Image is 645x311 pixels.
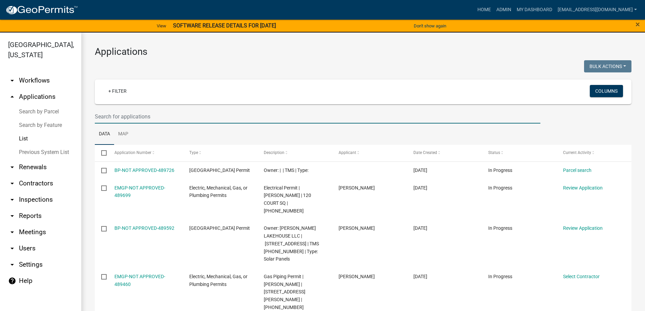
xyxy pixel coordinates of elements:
[413,185,427,191] span: 10/08/2025
[557,145,631,161] datatable-header-cell: Current Activity
[563,168,592,173] a: Parcel search
[584,60,631,72] button: Bulk Actions
[488,185,512,191] span: In Progress
[488,168,512,173] span: In Progress
[182,145,257,161] datatable-header-cell: Type
[494,3,514,16] a: Admin
[103,85,132,97] a: + Filter
[339,150,356,155] span: Applicant
[555,3,640,16] a: [EMAIL_ADDRESS][DOMAIN_NAME]
[563,185,603,191] a: Review Application
[590,85,623,97] button: Columns
[95,124,114,145] a: Data
[173,22,276,29] strong: SOFTWARE RELEASE DETAILS FOR [DATE]
[636,20,640,29] span: ×
[563,150,591,155] span: Current Activity
[413,168,427,173] span: 10/08/2025
[154,20,169,31] a: View
[114,168,174,173] a: BP-NOT APPROVED-489726
[488,274,512,279] span: In Progress
[8,261,16,269] i: arrow_drop_down
[339,185,375,191] span: Nathan Reuland
[332,145,407,161] datatable-header-cell: Applicant
[8,196,16,204] i: arrow_drop_down
[488,225,512,231] span: In Progress
[114,225,174,231] a: BP-NOT APPROVED-489592
[8,228,16,236] i: arrow_drop_down
[514,3,555,16] a: My Dashboard
[108,145,182,161] datatable-header-cell: Application Number
[257,145,332,161] datatable-header-cell: Description
[482,145,557,161] datatable-header-cell: Status
[189,185,248,198] span: Electric, Mechanical, Gas, or Plumbing Permits
[407,145,482,161] datatable-header-cell: Date Created
[8,244,16,252] i: arrow_drop_down
[114,274,165,287] a: EMGP-NOT APPROVED-489460
[114,150,151,155] span: Application Number
[413,225,427,231] span: 10/08/2025
[563,274,600,279] a: Select Contractor
[189,150,198,155] span: Type
[95,46,631,58] h3: Applications
[264,168,308,173] span: Owner: | | TMS | Type:
[8,277,16,285] i: help
[413,274,427,279] span: 10/07/2025
[189,274,248,287] span: Electric, Mechanical, Gas, or Plumbing Permits
[114,124,132,145] a: Map
[114,185,165,198] a: EMGP-NOT APPROVED-489699
[563,225,603,231] a: Review Application
[189,225,250,231] span: Abbeville County Building Permit
[411,20,449,31] button: Don't show again
[339,225,375,231] span: Nikki Launius
[264,225,319,262] span: Owner: CLAVETTE LAKEHOUSE LLC | 120 ARROWHEAD LN | TMS 045-00-00-034 | Type: Solar Panels
[264,150,284,155] span: Description
[95,110,540,124] input: Search for applications
[8,212,16,220] i: arrow_drop_down
[339,274,375,279] span: Hank OShields
[8,179,16,187] i: arrow_drop_down
[636,20,640,28] button: Close
[264,185,311,214] span: Electrical Permit | Nathan Reuland | 120 COURT SQ | 109-13-06-029
[475,3,494,16] a: Home
[189,168,250,173] span: Abbeville County Building Permit
[488,150,500,155] span: Status
[8,76,16,85] i: arrow_drop_down
[8,93,16,101] i: arrow_drop_up
[95,145,108,161] datatable-header-cell: Select
[264,274,305,310] span: Gas Piping Permit | Hank O’Shields | 2954 STEVENSON RD | 083-00-00-063
[8,163,16,171] i: arrow_drop_down
[413,150,437,155] span: Date Created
